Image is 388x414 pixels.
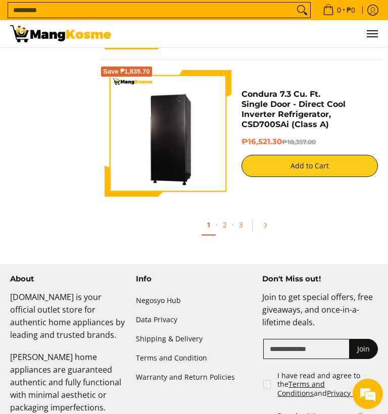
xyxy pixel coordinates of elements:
[349,339,378,359] button: Join
[262,274,378,284] h4: Don't Miss out!
[216,220,218,229] span: ·
[241,137,378,147] h6: ₱16,521.30
[262,291,378,338] p: Join to get special offers, free giveaways, and once-in-a-lifetime deals.
[10,25,111,42] img: Bodega Sale l Mang Kosme: Cost-Efficient &amp; Quality Home Appliances
[232,220,234,229] span: ·
[241,89,346,129] a: Condura 7.3 Cu. Ft. Single Door - Direct Cool Inverter Refrigerator, CSD700SAi (Class A)
[136,349,252,368] a: Terms and Condition
[327,388,372,398] a: Privacy Policy
[234,215,248,234] a: 3
[202,215,216,235] a: 1
[282,138,316,146] del: ₱18,357.00
[136,329,252,348] a: Shipping & Delivery
[294,3,310,18] button: Search
[100,212,383,244] ul: Pagination
[366,20,378,47] button: Menu
[277,379,325,398] a: Terms and Conditions
[335,7,343,14] span: 0
[136,274,252,284] h4: Info
[59,127,139,229] span: We're online!
[121,20,378,47] nav: Main Menu
[10,291,126,351] p: [DOMAIN_NAME] is your official outlet store for authentic home appliances by leading and trusted ...
[136,368,252,387] a: Warranty and Return Policies
[218,215,232,234] a: 2
[10,274,126,284] h4: About
[345,7,357,14] span: ₱0
[121,20,378,47] ul: Customer Navigation
[136,291,252,310] a: Negosyo Hub
[103,69,150,75] span: Save ₱1,835.70
[277,371,379,398] label: I have read and agree to the and *
[241,155,378,177] button: Add to Cart
[320,5,358,16] span: •
[53,56,170,70] div: Chat with us now
[136,310,252,329] a: Data Privacy
[5,275,192,311] textarea: Type your message and hit 'Enter'
[105,72,231,195] img: Condura 7.3 Cu. Ft. Single Door - Direct Cool Inverter Refrigerator, CSD700SAi (Class A)
[166,5,190,29] div: Minimize live chat window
